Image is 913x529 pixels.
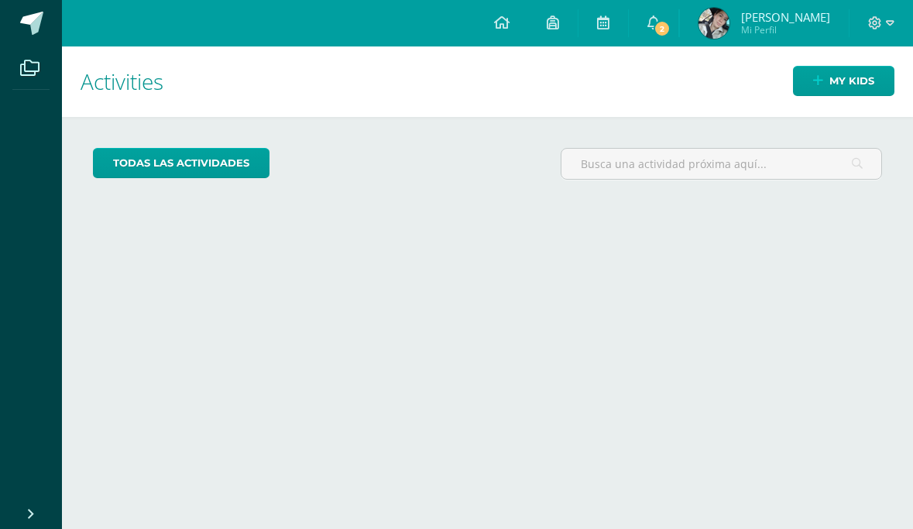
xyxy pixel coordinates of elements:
span: My kids [829,67,874,95]
h1: Activities [81,46,894,117]
a: My kids [793,66,894,96]
span: Mi Perfil [741,23,830,36]
span: 2 [654,20,671,37]
span: [PERSON_NAME] [741,9,830,25]
a: todas las Actividades [93,148,269,178]
img: 51ad72d9d2e37c87b4021e63dba3c9f2.png [698,8,729,39]
input: Busca una actividad próxima aquí... [561,149,881,179]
